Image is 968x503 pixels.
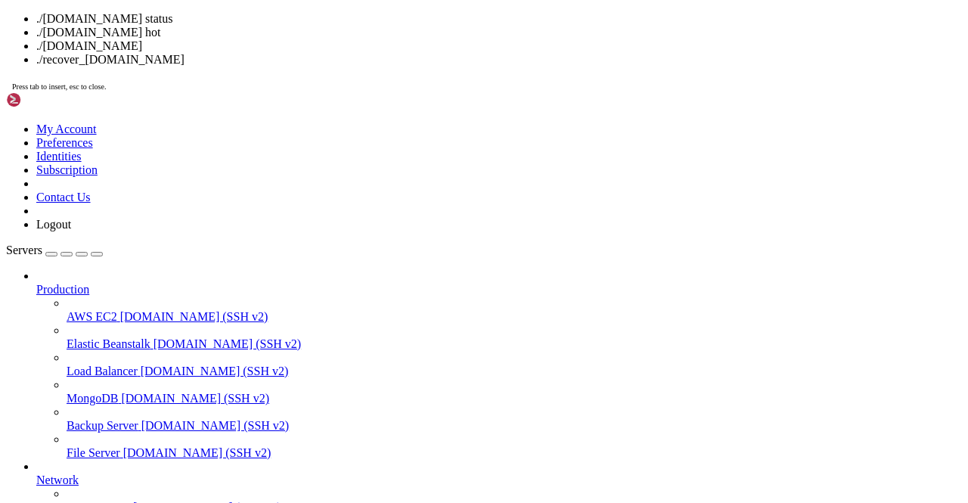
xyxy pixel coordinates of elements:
span: Load Balancer [67,365,138,377]
a: Contact Us [36,191,91,203]
li: ./[DOMAIN_NAME] status [36,12,962,26]
a: Servers [6,244,103,256]
x-row: | |__| (_) | .` | | |/ _ \| _ \ (_) | [6,89,771,97]
span: Servers [6,244,42,256]
x-row: Last login: [DATE] from [TECHNICAL_ID] [6,150,771,157]
a: Logout [36,218,71,231]
li: ./[DOMAIN_NAME] [36,39,962,53]
span: Backup Server [67,419,138,432]
li: ./recover_[DOMAIN_NAME] [36,53,962,67]
li: MongoDB [DOMAIN_NAME] (SSH v2) [67,378,962,405]
a: Preferences [36,136,93,149]
img: Shellngn [6,92,93,107]
x-row: Welcome to Ubuntu 22.04.5 LTS (GNU/Linux 5.15.0-25-generic x86_64) [6,6,771,14]
x-row: * Support: [URL][DOMAIN_NAME] [6,36,771,44]
x-row: This server is hosted by Contabo. If you have any questions or need help, [6,127,771,135]
a: Production [36,283,962,297]
li: ./[DOMAIN_NAME] hot [36,26,962,39]
x-row: please don't hesitate to contact us at [EMAIL_ADDRESS][DOMAIN_NAME]. [6,135,771,142]
x-row: \____\___/|_|\_| |_/_/ \_|___/\___/ [6,97,771,104]
span: MongoDB [67,392,118,405]
a: Elastic Beanstalk [DOMAIN_NAME] (SSH v2) [67,337,962,351]
span: Elastic Beanstalk [67,337,150,350]
span: Production [36,283,89,296]
div: (34, 21) [145,165,149,172]
span: [DOMAIN_NAME] (SSH v2) [120,310,268,323]
li: Load Balancer [DOMAIN_NAME] (SSH v2) [67,351,962,378]
li: File Server [DOMAIN_NAME] (SSH v2) [67,433,962,460]
x-row: | | / _ \| \| |_ _/ \ | _ )/ _ \ [6,82,771,89]
li: Production [36,269,962,460]
a: File Server [DOMAIN_NAME] (SSH v2) [67,446,962,460]
span: Network [36,474,79,486]
span: [DOMAIN_NAME] (SSH v2) [121,392,269,405]
a: Subscription [36,163,98,176]
a: MongoDB [DOMAIN_NAME] (SSH v2) [67,392,962,405]
a: Identities [36,150,82,163]
li: Elastic Beanstalk [DOMAIN_NAME] (SSH v2) [67,324,962,351]
span: File Server [67,446,120,459]
x-row: * Documentation: [URL][DOMAIN_NAME] [6,21,771,29]
span: [DOMAIN_NAME] (SSH v2) [141,419,290,432]
a: Load Balancer [DOMAIN_NAME] (SSH v2) [67,365,962,378]
li: Backup Server [DOMAIN_NAME] (SSH v2) [67,405,962,433]
a: My Account [36,123,97,135]
x-row: New release '24.04.3 LTS' available. [6,44,771,51]
x-row: _____ [6,67,771,74]
span: [DOMAIN_NAME] (SSH v2) [141,365,289,377]
a: Backup Server [DOMAIN_NAME] (SSH v2) [67,419,962,433]
x-row: root@40cae489173f:/usr/src/app# ./ [6,165,771,172]
li: AWS EC2 [DOMAIN_NAME] (SSH v2) [67,297,962,324]
x-row: * Management: [URL][DOMAIN_NAME] [6,29,771,36]
a: Network [36,474,962,487]
span: [DOMAIN_NAME] (SSH v2) [123,446,271,459]
span: Press tab to insert, esc to close. [12,82,106,91]
x-row: Welcome! [6,112,771,120]
x-row: Run 'do-release-upgrade' to upgrade to it. [6,51,771,59]
span: AWS EC2 [67,310,117,323]
a: AWS EC2 [DOMAIN_NAME] (SSH v2) [67,310,962,324]
span: [DOMAIN_NAME] (SSH v2) [154,337,302,350]
x-row: / ___/___ _ _ _____ _ ___ ___ [6,74,771,82]
x-row: root@vmi2598815:~# docker exec -it telegram-claim-bot /bin/bash [6,157,771,165]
